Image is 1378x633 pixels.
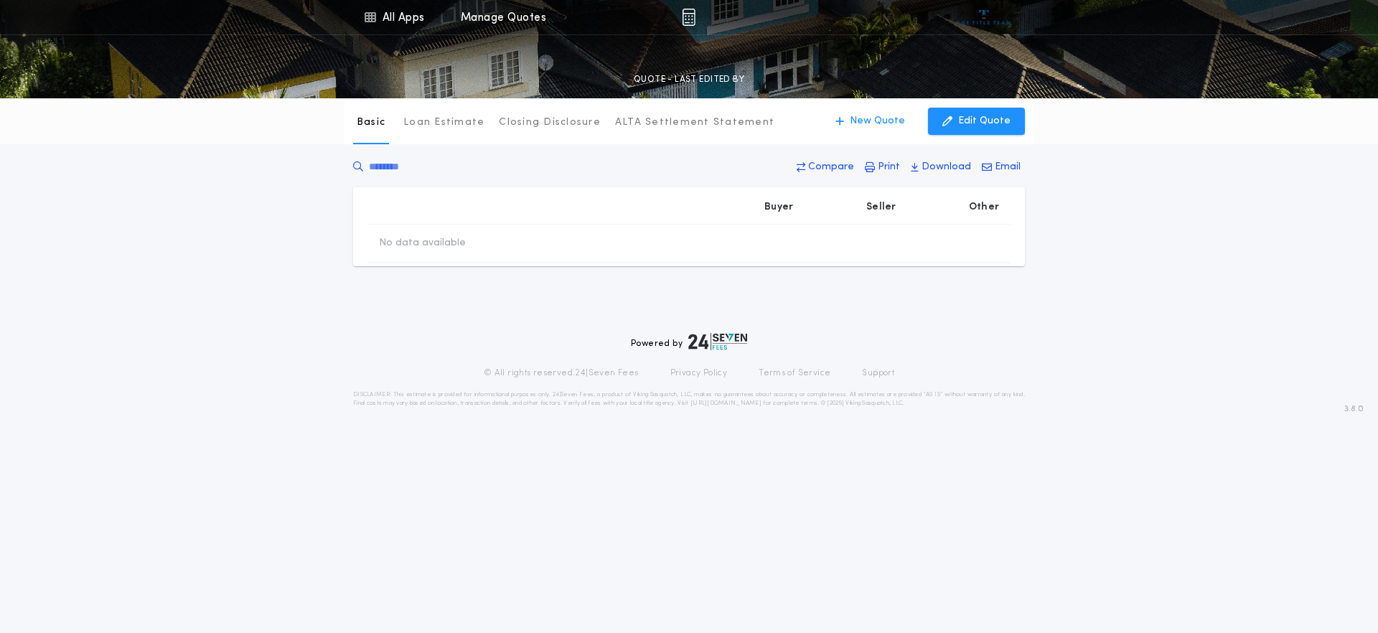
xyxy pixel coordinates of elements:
[499,116,601,130] p: Closing Disclosure
[792,154,858,180] button: Compare
[978,154,1025,180] button: Email
[850,114,905,128] p: New Quote
[906,154,975,180] button: Download
[866,200,896,215] p: Seller
[957,10,1011,24] img: vs-icon
[403,116,484,130] p: Loan Estimate
[615,116,774,130] p: ALTA Settlement Statement
[357,116,385,130] p: Basic
[958,114,1011,128] p: Edit Quote
[764,200,793,215] p: Buyer
[995,160,1021,174] p: Email
[861,154,904,180] button: Print
[928,108,1025,135] button: Edit Quote
[1344,403,1364,416] span: 3.8.0
[484,367,639,379] p: © All rights reserved. 24|Seven Fees
[682,9,695,26] img: img
[634,72,744,87] p: QUOTE - LAST EDITED BY
[670,367,728,379] a: Privacy Policy
[759,367,830,379] a: Terms of Service
[969,200,999,215] p: Other
[353,390,1025,408] p: DISCLAIMER: This estimate is provided for informational purposes only. 24|Seven Fees, a product o...
[862,367,894,379] a: Support
[922,160,971,174] p: Download
[631,333,747,350] div: Powered by
[821,108,919,135] button: New Quote
[688,333,747,350] img: logo
[367,225,477,262] td: No data available
[878,160,900,174] p: Print
[808,160,854,174] p: Compare
[690,400,761,406] a: [URL][DOMAIN_NAME]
